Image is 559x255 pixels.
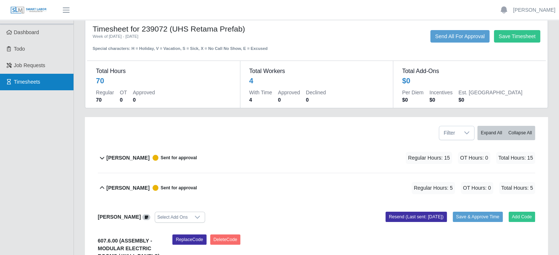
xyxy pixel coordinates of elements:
[96,89,114,96] dt: Regular
[509,212,535,222] button: Add Code
[429,96,452,103] dd: $0
[496,152,535,164] span: Total Hours: 15
[402,89,423,96] dt: Per Diem
[430,30,490,43] button: Send All For Approval
[14,62,46,68] span: Job Requests
[133,89,155,96] dt: Approved
[494,30,540,43] button: Save Timesheet
[458,96,522,103] dd: $0
[14,46,25,52] span: Todo
[505,126,535,140] button: Collapse All
[210,234,241,245] button: DeleteCode
[10,6,47,14] img: SLM Logo
[96,76,104,86] div: 70
[150,155,197,161] span: Sent for approval
[133,96,155,103] dd: 0
[14,79,40,85] span: Timesheets
[278,96,300,103] dd: 0
[429,89,452,96] dt: Incentives
[93,24,273,33] h4: Timesheet for 239072 (UHS Retama Prefab)
[96,67,231,76] dt: Total Hours
[477,126,535,140] div: bulk actions
[120,89,127,96] dt: OT
[458,152,490,164] span: OT Hours: 0
[249,89,272,96] dt: With Time
[278,89,300,96] dt: Approved
[142,214,150,220] a: View/Edit Notes
[458,89,522,96] dt: Est. [GEOGRAPHIC_DATA]
[93,40,273,52] div: Special characters: H = Holiday, V = Vacation, S = Sick, X = No Call No Show, E = Excused
[306,96,326,103] dd: 0
[499,182,535,194] span: Total Hours: 5
[98,214,141,220] b: [PERSON_NAME]
[98,173,535,203] button: [PERSON_NAME] Sent for approval Regular Hours: 5 OT Hours: 0 Total Hours: 5
[172,234,206,245] button: ReplaceCode
[93,33,273,40] div: Week of [DATE] - [DATE]
[96,96,114,103] dd: 70
[477,126,505,140] button: Expand All
[402,96,423,103] dd: $0
[402,67,537,76] dt: Total Add-Ons
[155,212,190,222] div: Select Add Ons
[150,185,197,191] span: Sent for approval
[461,182,493,194] span: OT Hours: 0
[14,29,39,35] span: Dashboard
[306,89,326,96] dt: Declined
[120,96,127,103] dd: 0
[406,152,452,164] span: Regular Hours: 15
[412,182,455,194] span: Regular Hours: 5
[402,76,410,86] div: $0
[386,212,447,222] button: Resend (Last sent: [DATE])
[249,96,272,103] dd: 4
[453,212,503,222] button: Save & Approve Time
[513,6,555,14] a: [PERSON_NAME]
[249,67,384,76] dt: Total Workers
[107,154,150,162] b: [PERSON_NAME]
[98,143,535,173] button: [PERSON_NAME] Sent for approval Regular Hours: 15 OT Hours: 0 Total Hours: 15
[439,126,459,140] span: Filter
[249,76,253,86] div: 4
[107,184,150,192] b: [PERSON_NAME]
